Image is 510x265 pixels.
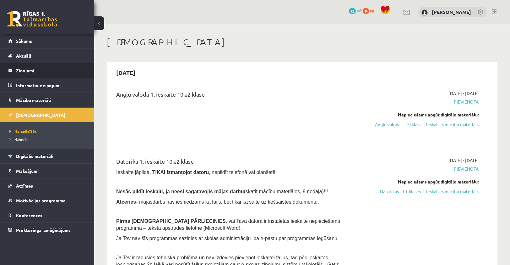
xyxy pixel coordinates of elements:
[8,108,86,122] a: [DEMOGRAPHIC_DATA]
[8,93,86,107] a: Mācību materiāli
[364,121,479,128] a: Angļu valoda I - 10.klase 1.ieskaites mācību materiāls
[116,199,319,205] span: - mājasdarbs nav iesniedzams kā fails, bet tikai kā saite uz tiešsaistes dokumentu.
[448,157,479,164] span: [DATE] - [DATE]
[16,53,31,59] span: Aktuāli
[16,153,53,159] span: Digitālie materiāli
[364,99,479,105] span: Pievienota
[364,188,479,195] a: Datorikas - 10. klases 1. ieskaites mācību materiāls
[448,90,479,97] span: [DATE] - [DATE]
[16,212,42,218] span: Konferences
[432,9,471,15] a: [PERSON_NAME]
[116,90,355,102] div: Angļu valoda 1. ieskaite 10.a2 klase
[16,97,51,103] span: Mācību materiāli
[363,8,369,14] span: 0
[8,164,86,178] a: Maksājumi
[110,65,142,80] h2: [DATE]
[8,208,86,223] a: Konferences
[357,8,362,13] span: mP
[8,63,86,78] a: Ziņojumi
[16,227,71,233] span: Proktoringa izmēģinājums
[9,128,88,134] a: Neizpildītās
[16,164,86,178] legend: Maksājumi
[116,199,136,205] b: Atceries
[16,63,86,78] legend: Ziņojumi
[370,8,374,13] span: xp
[116,189,244,194] span: Nesāc pildīt ieskaiti, ja neesi sagatavojis mājas darbu
[8,48,86,63] a: Aktuāli
[16,112,65,118] span: [DEMOGRAPHIC_DATA]
[9,129,37,134] span: Neizpildītās
[116,236,339,241] span: Ja Tev nav šīs programmas sazinies ar skolas administrāciju pa e-pastu par programmas iegūšanu.
[364,111,479,118] div: Nepieciešams apgūt digitālo materiālu:
[16,198,66,203] span: Motivācijas programma
[16,38,32,44] span: Sākums
[149,170,209,175] b: , TIKAI izmantojot datoru
[116,157,355,169] div: Datorika 1. ieskaite 10.a2 klase
[16,183,33,189] span: Atzīmes
[421,9,428,16] img: Jūlija Volkova
[9,137,28,142] span: Izlabotās
[7,11,57,27] a: Rīgas 1. Tālmācības vidusskola
[8,223,86,237] a: Proktoringa izmēģinājums
[349,8,356,14] span: 93
[107,37,497,48] h1: [DEMOGRAPHIC_DATA]
[8,178,86,193] a: Atzīmes
[8,34,86,48] a: Sākums
[8,149,86,163] a: Digitālie materiāli
[364,178,479,185] div: Nepieciešams apgūt digitālo materiālu:
[349,8,362,13] a: 93 mP
[244,189,328,194] span: (skatīt mācību materiālos, 9.nodaļa)!!!
[116,170,277,175] span: Ieskaite jāpilda , nepildīt telefonā vai planšetē!
[363,8,377,13] a: 0 xp
[8,78,86,93] a: Informatīvie ziņojumi
[364,166,479,172] span: Pievienota
[9,137,88,142] a: Izlabotās
[116,218,226,224] span: Pirms [DEMOGRAPHIC_DATA] PĀRLIECINIES
[8,193,86,208] a: Motivācijas programma
[16,78,86,93] legend: Informatīvie ziņojumi
[116,218,340,231] span: , vai Tavā datorā ir instalētas ieskaitē nepieciešamā programma – teksta apstrādes lietotne (Micr...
